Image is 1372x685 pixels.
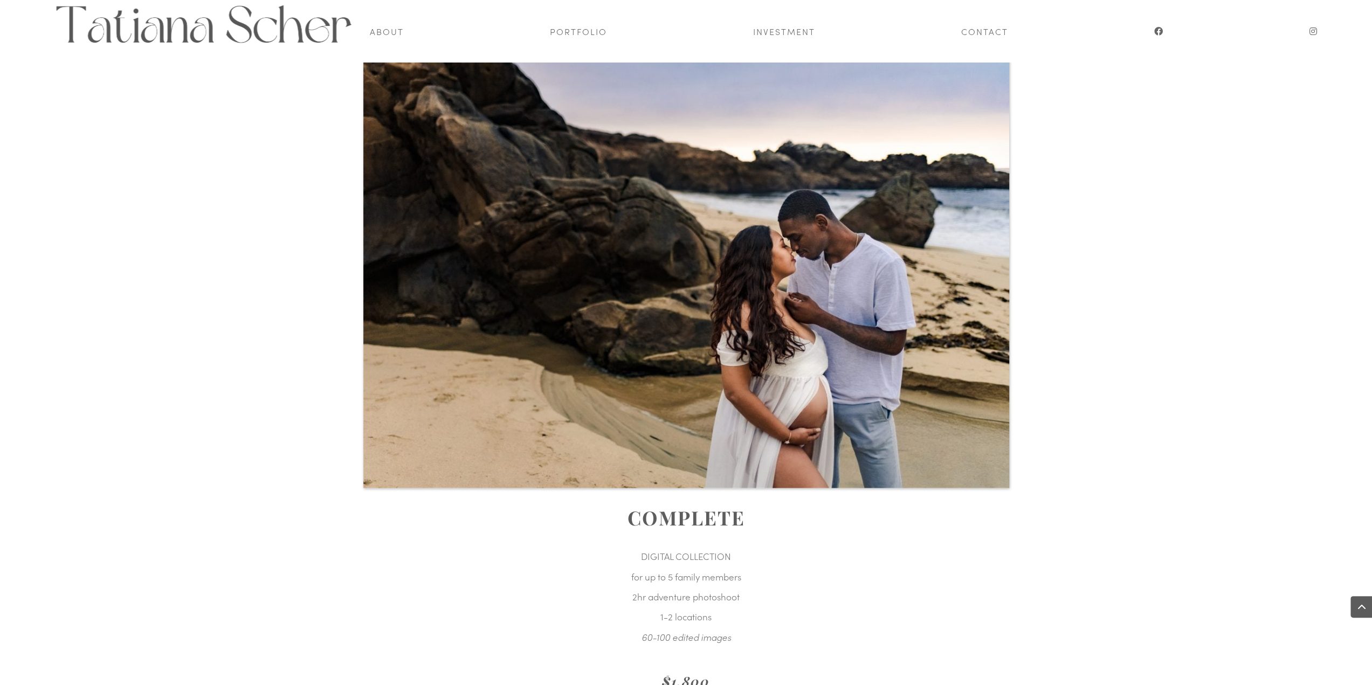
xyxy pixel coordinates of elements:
em: 60-100 edited images [642,630,731,643]
p: DIGITAL COLLECTION [363,550,1009,570]
img: Maternity photoshoot Big Sur [363,57,1009,487]
p: 2hr adventure photoshoot [363,591,1009,611]
h1: COMPLETE [363,509,1009,530]
img: Elopement photography [54,5,354,43]
p: for up to 5 family members [363,571,1009,591]
p: 1-2 locations [363,611,1009,631]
